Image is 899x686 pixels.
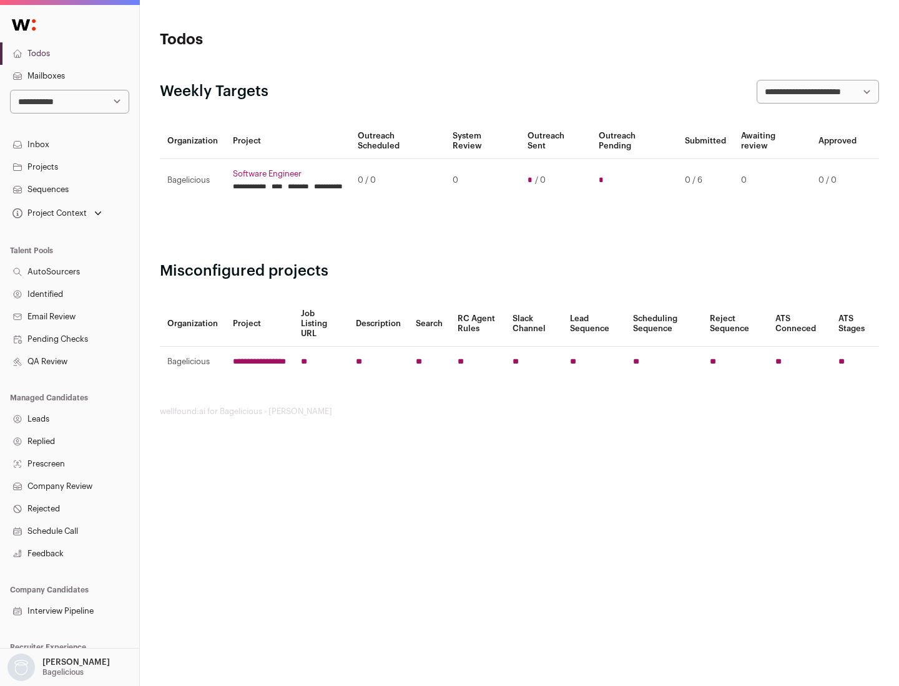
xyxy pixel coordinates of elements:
th: Approved [811,123,864,159]
th: Project [225,123,350,159]
td: 0 [445,159,519,202]
th: Outreach Sent [520,123,592,159]
img: Wellfound [5,12,42,37]
p: [PERSON_NAME] [42,657,110,667]
th: Search [408,301,450,347]
th: Reject Sequence [702,301,769,347]
th: RC Agent Rules [450,301,504,347]
th: Project [225,301,293,347]
div: Project Context [10,208,87,218]
th: Scheduling Sequence [626,301,702,347]
button: Open dropdown [5,654,112,681]
th: Description [348,301,408,347]
td: 0 / 6 [677,159,734,202]
th: Slack Channel [505,301,562,347]
span: / 0 [535,175,546,185]
th: Organization [160,123,225,159]
footer: wellfound:ai for Bagelicious - [PERSON_NAME] [160,407,879,417]
td: 0 / 0 [350,159,445,202]
td: Bagelicious [160,159,225,202]
th: Outreach Pending [591,123,677,159]
th: Job Listing URL [293,301,348,347]
th: Awaiting review [734,123,811,159]
img: nopic.png [7,654,35,681]
button: Open dropdown [10,205,104,222]
th: ATS Conneced [768,301,830,347]
h2: Weekly Targets [160,82,268,102]
td: 0 [734,159,811,202]
th: ATS Stages [831,301,879,347]
td: Bagelicious [160,347,225,377]
h2: Misconfigured projects [160,261,879,281]
th: Lead Sequence [562,301,626,347]
th: System Review [445,123,519,159]
p: Bagelicious [42,667,84,677]
a: Software Engineer [233,169,343,179]
th: Organization [160,301,225,347]
td: 0 / 0 [811,159,864,202]
h1: Todos [160,30,400,50]
th: Submitted [677,123,734,159]
th: Outreach Scheduled [350,123,445,159]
